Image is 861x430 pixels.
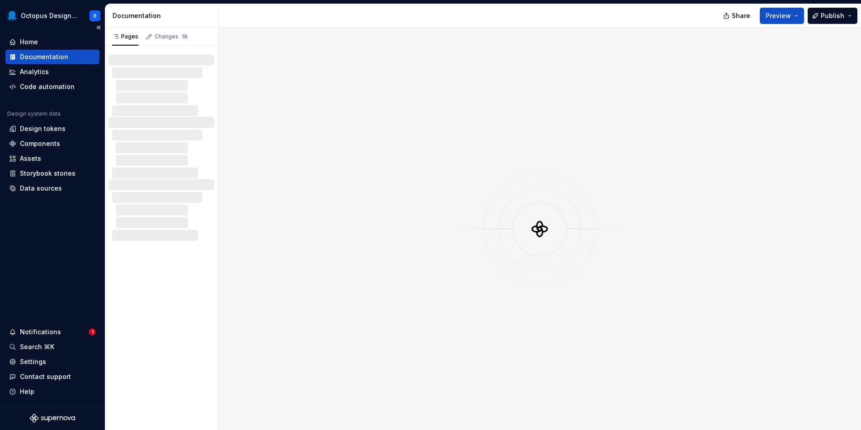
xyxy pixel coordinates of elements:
div: Analytics [20,67,49,76]
svg: Supernova Logo [30,414,75,423]
a: Code automation [5,79,99,94]
div: Notifications [20,327,61,337]
button: Search ⌘K [5,340,99,354]
div: Documentation [20,52,68,61]
a: Components [5,136,99,151]
a: Assets [5,151,99,166]
a: Settings [5,355,99,369]
div: Settings [20,357,46,366]
div: Changes [155,33,189,40]
a: Data sources [5,181,99,196]
img: fcf53608-4560-46b3-9ec6-dbe177120620.png [6,10,17,21]
span: Preview [766,11,791,20]
div: Help [20,387,34,396]
div: Pages [112,33,138,40]
a: Storybook stories [5,166,99,181]
span: Share [732,11,750,20]
a: Documentation [5,50,99,64]
div: Design tokens [20,124,66,133]
a: Design tokens [5,122,99,136]
div: Code automation [20,82,75,91]
div: Octopus Design System [21,11,79,20]
span: Publish [821,11,844,20]
div: Search ⌘K [20,342,54,351]
div: Contact support [20,372,71,381]
button: Help [5,384,99,399]
div: Documentation [113,11,214,20]
button: Collapse sidebar [92,21,105,34]
button: Share [719,8,756,24]
span: 1 [89,328,96,336]
span: 19 [180,33,189,40]
div: Components [20,139,60,148]
div: Design system data [7,110,61,117]
a: Analytics [5,65,99,79]
div: Assets [20,154,41,163]
div: Storybook stories [20,169,75,178]
button: Publish [808,8,857,24]
div: Home [20,37,38,47]
div: E [94,12,96,19]
button: Notifications1 [5,325,99,339]
div: Data sources [20,184,62,193]
button: Contact support [5,369,99,384]
button: Preview [760,8,804,24]
a: Home [5,35,99,49]
button: Octopus Design SystemE [2,6,103,25]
